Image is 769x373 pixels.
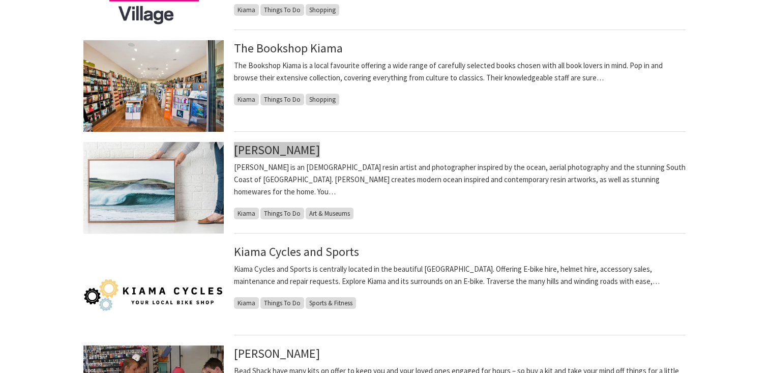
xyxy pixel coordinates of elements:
[260,4,304,16] span: Things To Do
[234,161,686,198] p: [PERSON_NAME] is an [DEMOGRAPHIC_DATA] resin artist and photographer inspired by the ocean, aeria...
[306,94,339,105] span: Shopping
[260,208,304,219] span: Things To Do
[260,94,304,105] span: Things To Do
[306,208,353,219] span: Art & Museums
[234,142,320,158] a: [PERSON_NAME]
[234,94,259,105] span: Kiama
[260,297,304,309] span: Things To Do
[234,4,259,16] span: Kiama
[234,263,686,288] p: Kiama Cycles and Sports is centrally located in the beautiful [GEOGRAPHIC_DATA]. Offering E-bike ...
[234,40,343,56] a: The Bookshop Kiama
[234,208,259,219] span: Kiama
[234,346,320,361] a: [PERSON_NAME]
[306,297,356,309] span: Sports & Fitness
[234,60,686,84] p: The Bookshop Kiama is a local favourite offering a wide range of carefully selected books chosen ...
[306,4,339,16] span: Shopping
[234,244,359,260] a: Kiama Cycles and Sports
[234,297,259,309] span: Kiama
